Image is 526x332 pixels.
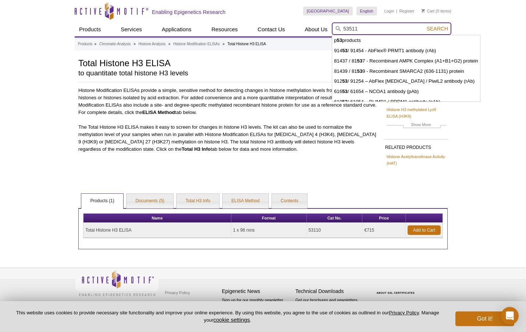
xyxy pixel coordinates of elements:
[231,223,307,238] td: 1 x 96 rxns
[303,7,353,15] a: [GEOGRAPHIC_DATA]
[139,41,166,47] a: Histone Analysis
[83,223,231,238] td: Total Histone H3 ELISA
[152,9,225,15] h2: Enabling Epigenetics Research
[342,89,348,94] strong: 53
[222,288,292,294] h4: Epigenetic News
[399,8,414,14] a: Register
[357,68,363,74] strong: 53
[384,8,394,14] a: Login
[94,42,96,46] li: »
[78,124,378,153] p: The Total Histone H3 ELISA makes it easy to screen for changes in histone H3 levels. The kit can ...
[75,268,159,298] img: Active Motif,
[422,7,451,15] li: (0 items)
[342,99,348,104] strong: 53
[387,121,446,130] a: Show More
[295,288,365,294] h4: Technical Downloads
[163,298,202,309] a: Terms & Conditions
[163,287,192,298] a: Privacy Policy
[12,310,443,324] p: This website uses cookies to provide necessary site functionality and improve your online experie...
[227,42,266,46] li: Total Histone H3 ELISA
[332,46,480,56] li: 914 / 91454 - AbFlex® PRMT1 antibody (rAb)
[295,297,365,316] p: Get our brochures and newsletters, or request them by mail.
[78,87,378,116] p: Histone Modification ELISAs provide a simple, sensitive method for detecting changes in histone m...
[424,25,450,32] button: Search
[116,22,146,36] a: Services
[362,223,406,238] td: €715
[168,42,171,46] li: »
[207,22,242,36] a: Resources
[369,281,424,297] table: Click to Verify - This site chose Symantec SSL for secure e-commerce and confidential communicati...
[408,225,441,235] a: Add to Cart
[332,35,480,46] li: p products
[223,42,225,46] li: »
[307,214,363,223] th: Cat No.
[332,97,480,107] li: 610 / 61054 – BLIMP1 / PRDM1 antibody (pAb)
[213,317,250,323] button: cookie settings
[157,22,196,36] a: Applications
[377,292,415,294] a: ABOUT SSL CERTIFICATES
[356,7,377,15] a: English
[173,41,220,47] a: Histone Modification ELISAs
[272,194,307,208] a: Contents
[427,26,448,32] span: Search
[501,307,519,325] div: Open Intercom Messenger
[342,78,348,84] strong: 53
[362,214,406,223] th: Price
[332,22,451,35] input: Keyword, Cat. No.
[396,7,397,15] li: |
[422,9,425,13] img: Your Cart
[387,153,446,167] a: Histone Acetyltransferase Activity (HAT)
[332,56,480,66] li: 81437 / 81 7 - Recombinant AMPK Complex (A1+B1+G2) protein
[81,194,123,208] a: Products (1)
[78,57,343,68] h1: Total Histone H3 ELISA
[177,194,219,208] a: Total H3 Info
[83,214,231,223] th: Name
[253,22,289,36] a: Contact Us
[387,106,446,119] a: Histone H3 methylated Lys9 ELISA (H3K9)
[223,194,269,208] a: ELISA Method
[301,22,332,36] a: About Us
[332,76,480,86] li: 912 / 91254 – AbFlex [MEDICAL_DATA] / PiwiL2 antibody (rAb)
[134,42,136,46] li: »
[127,194,173,208] a: Documents (5)
[231,214,307,223] th: Format
[182,146,211,152] strong: Total H3 Info
[332,86,480,97] li: 616 / 61654 – NCOA1 antibody (pAb)
[385,139,448,152] h2: RELATED PRODUCTS
[337,38,342,43] strong: 53
[78,70,343,76] h2: to quantitate total histone H3 levels
[389,310,419,315] a: Privacy Policy
[78,41,92,47] a: Products
[332,66,480,76] li: 81439 / 81 9 - Recombinant SMARCA2 (636-1131) protein
[99,41,131,47] a: Chromatin Analysis
[357,58,363,64] strong: 53
[75,22,105,36] a: Products
[142,110,175,115] strong: ELISA Method
[342,48,348,53] strong: 53
[222,297,292,322] p: Sign up for our monthly newsletter highlighting recent publications in the field of epigenetics.
[422,8,434,14] a: Cart
[455,311,514,326] button: Got it!
[307,223,363,238] td: 53110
